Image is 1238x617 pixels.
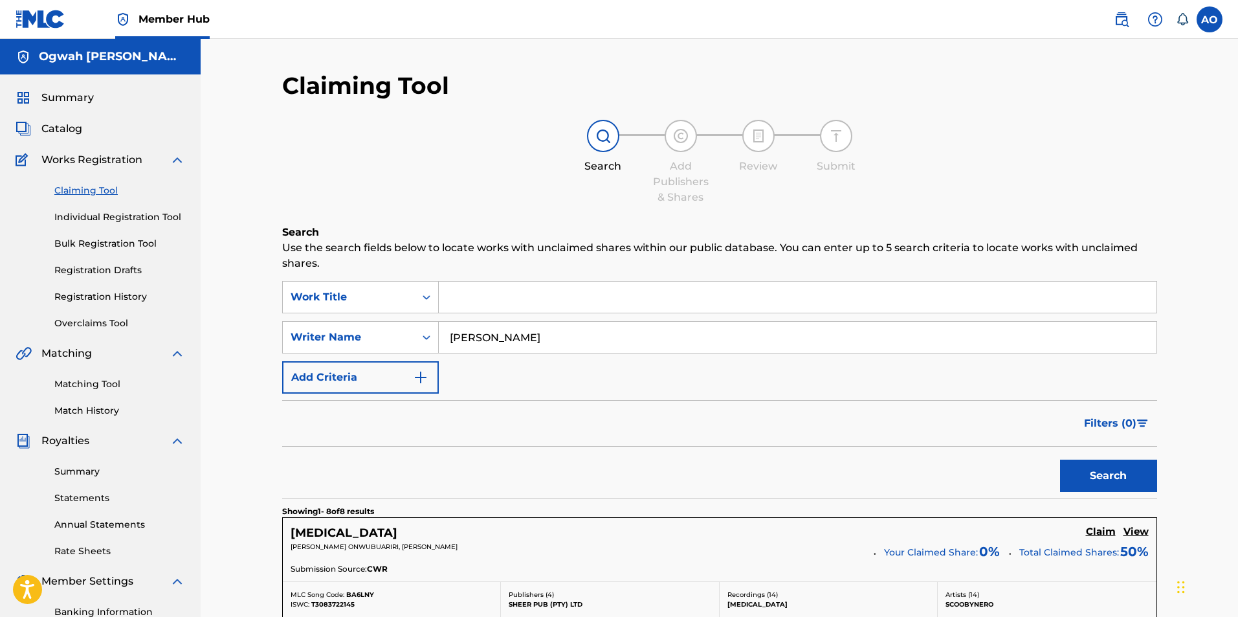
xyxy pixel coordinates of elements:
[54,290,185,304] a: Registration History
[884,546,978,559] span: Your Claimed Share:
[1084,416,1136,431] span: Filters ( 0 )
[1086,526,1116,538] h5: Claim
[54,184,185,197] a: Claiming Tool
[673,128,689,144] img: step indicator icon for Add Publishers & Shares
[1120,542,1149,561] span: 50 %
[282,506,374,517] p: Showing 1 - 8 of 8 results
[16,346,32,361] img: Matching
[41,90,94,106] span: Summary
[54,317,185,330] a: Overclaims Tool
[311,600,355,609] span: T3083722145
[282,240,1157,271] p: Use the search fields below to locate works with unclaimed shares within our public database. You...
[115,12,131,27] img: Top Rightsholder
[41,346,92,361] span: Matching
[41,433,89,449] span: Royalties
[282,225,1157,240] h6: Search
[282,361,439,394] button: Add Criteria
[346,590,374,599] span: BA6LNY
[367,563,388,575] span: CWR
[54,465,185,478] a: Summary
[291,590,344,599] span: MLC Song Code:
[16,90,94,106] a: SummarySummary
[291,600,309,609] span: ISWC:
[1177,568,1185,607] div: Drag
[1197,6,1222,32] div: User Menu
[727,590,930,600] p: Recordings ( 14 )
[16,10,65,28] img: MLC Logo
[1142,6,1168,32] div: Help
[1060,460,1157,492] button: Search
[571,159,636,174] div: Search
[54,237,185,251] a: Bulk Registration Tool
[1123,526,1149,540] a: View
[804,159,868,174] div: Submit
[1114,12,1129,27] img: search
[16,121,31,137] img: Catalog
[595,128,611,144] img: step indicator icon for Search
[54,491,185,505] a: Statements
[1173,555,1238,617] iframe: Chat Widget
[413,370,428,385] img: 9d2ae6d4665cec9f34b9.svg
[16,574,31,589] img: Member Settings
[751,128,766,144] img: step indicator icon for Review
[1109,6,1134,32] a: Public Search
[54,210,185,224] a: Individual Registration Tool
[291,289,407,305] div: Work Title
[1202,410,1238,514] iframe: Resource Center
[291,543,458,551] span: [PERSON_NAME] ONWUBUARIRI, [PERSON_NAME]
[1123,526,1149,538] h5: View
[291,330,407,345] div: Writer Name
[54,518,185,532] a: Annual Statements
[54,404,185,418] a: Match History
[979,542,1000,561] span: 0 %
[1176,13,1189,26] div: Notifications
[41,152,142,168] span: Works Registration
[727,600,930,609] p: [MEDICAL_DATA]
[138,12,210,27] span: Member Hub
[509,590,711,600] p: Publishers ( 4 )
[828,128,844,144] img: step indicator icon for Submit
[16,121,82,137] a: CatalogCatalog
[16,433,31,449] img: Royalties
[1147,12,1163,27] img: help
[170,346,185,361] img: expand
[648,159,713,205] div: Add Publishers & Shares
[282,281,1157,499] form: Search Form
[16,49,31,65] img: Accounts
[170,433,185,449] img: expand
[945,590,1149,600] p: Artists ( 14 )
[41,574,133,589] span: Member Settings
[39,49,185,64] h5: Ogwah Anslem Albert
[945,600,1149,609] p: SCOOBYNERO
[54,377,185,391] a: Matching Tool
[16,90,31,106] img: Summary
[16,152,32,168] img: Works Registration
[509,600,711,609] p: SHEER PUB (PTY) LTD
[1137,420,1148,427] img: filter
[54,264,185,277] a: Registration Drafts
[282,71,449,100] h2: Claiming Tool
[170,152,185,168] img: expand
[291,526,397,541] h5: BODY ODOR
[1076,407,1157,440] button: Filters (0)
[54,544,185,558] a: Rate Sheets
[291,563,367,575] span: Submission Source:
[726,159,791,174] div: Review
[170,574,185,589] img: expand
[1019,546,1119,558] span: Total Claimed Shares:
[41,121,82,137] span: Catalog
